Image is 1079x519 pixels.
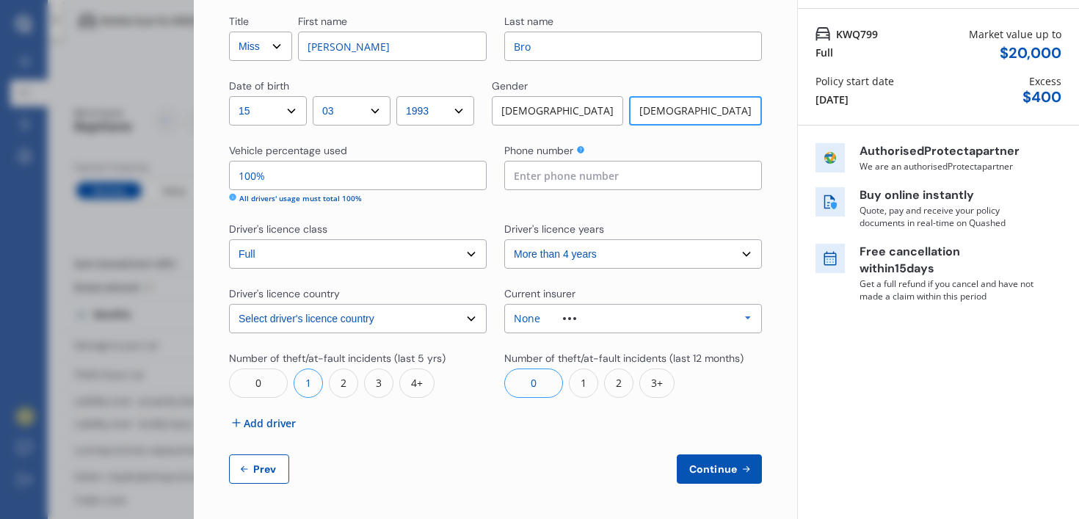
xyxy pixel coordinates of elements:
[229,222,327,236] div: Driver's licence class
[364,369,393,398] div: 3
[298,14,347,29] div: First name
[629,96,762,126] div: [DEMOGRAPHIC_DATA]
[860,244,1036,277] p: Free cancellation within 15 days
[504,222,604,236] div: Driver's licence years
[504,143,573,158] div: Phone number
[815,45,833,60] div: Full
[399,369,435,398] div: 4+
[514,313,540,324] div: None
[229,161,487,190] input: Enter percentage
[250,463,280,475] span: Prev
[504,369,563,398] div: 0
[569,369,598,398] div: 1
[563,317,576,320] img: other.81dba5aafe580aa69f38.svg
[229,454,289,484] button: Prev
[969,26,1061,42] div: Market value up to
[504,14,553,29] div: Last name
[504,32,762,61] input: Enter last name
[329,369,358,398] div: 2
[504,286,575,301] div: Current insurer
[815,73,894,89] div: Policy start date
[492,79,528,93] div: Gender
[604,369,633,398] div: 2
[294,369,323,398] div: 1
[229,79,289,93] div: Date of birth
[1029,73,1061,89] div: Excess
[298,32,487,61] input: Enter first name
[229,143,347,158] div: Vehicle percentage used
[1022,89,1061,106] div: $ 400
[229,14,249,29] div: Title
[504,161,762,190] input: Enter phone number
[229,286,340,301] div: Driver's licence country
[860,160,1036,173] p: We are an authorised Protecta partner
[229,351,446,366] div: Number of theft/at-fault incidents (last 5 yrs)
[860,277,1036,302] p: Get a full refund if you cancel and have not made a claim within this period
[677,454,762,484] button: Continue
[686,463,740,475] span: Continue
[229,369,288,398] div: 0
[815,143,845,173] img: insurer icon
[239,193,362,204] div: All drivers' usage must total 100%
[860,143,1036,160] p: Authorised Protecta partner
[815,244,845,273] img: free cancel icon
[1000,45,1061,62] div: $ 20,000
[815,187,845,217] img: buy online icon
[836,26,878,42] span: KWQ799
[860,204,1036,229] p: Quote, pay and receive your policy documents in real-time on Quashed
[244,415,296,431] span: Add driver
[504,351,744,366] div: Number of theft/at-fault incidents (last 12 months)
[639,369,675,398] div: 3+
[860,187,1036,204] p: Buy online instantly
[815,92,849,107] div: [DATE]
[492,96,623,126] div: [DEMOGRAPHIC_DATA]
